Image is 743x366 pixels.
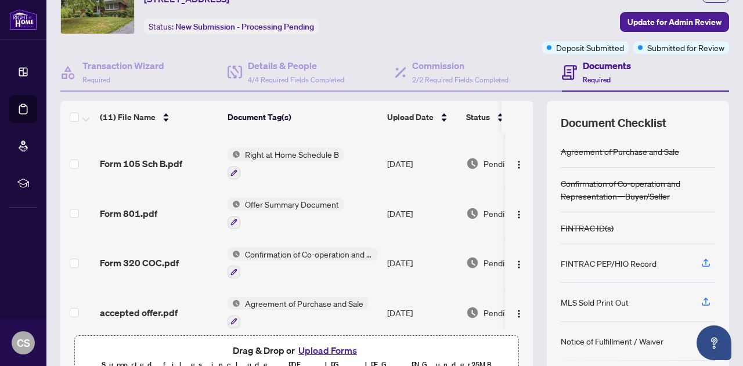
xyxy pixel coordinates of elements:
[223,101,383,133] th: Document Tag(s)
[95,101,223,133] th: (11) File Name
[510,154,528,173] button: Logo
[383,189,461,238] td: [DATE]
[561,296,629,309] div: MLS Sold Print Out
[697,325,731,360] button: Open asap
[295,343,360,358] button: Upload Forms
[100,206,157,220] span: Form 801.pdf
[514,260,524,269] img: Logo
[412,59,508,73] h4: Commission
[240,148,344,161] span: Right at Home Schedule B
[561,115,666,131] span: Document Checklist
[100,256,179,270] span: Form 320 COC.pdf
[466,256,479,269] img: Document Status
[9,9,37,30] img: logo
[240,297,368,310] span: Agreement of Purchase and Sale
[233,343,360,358] span: Drag & Drop or
[561,257,657,270] div: FINTRAC PEP/HIO Record
[383,101,461,133] th: Upload Date
[510,253,528,272] button: Logo
[583,75,611,84] span: Required
[461,101,560,133] th: Status
[387,111,434,124] span: Upload Date
[620,12,729,32] button: Update for Admin Review
[228,148,344,179] button: Status IconRight at Home Schedule B
[228,248,378,279] button: Status IconConfirmation of Co-operation and Representation—Buyer/Seller
[484,306,542,319] span: Pending Review
[466,157,479,170] img: Document Status
[561,335,663,347] div: Notice of Fulfillment / Waiver
[484,256,542,269] span: Pending Review
[248,59,344,73] h4: Details & People
[583,59,631,73] h4: Documents
[100,111,156,124] span: (11) File Name
[514,210,524,219] img: Logo
[228,198,240,211] img: Status Icon
[561,145,679,158] div: Agreement of Purchase and Sale
[466,207,479,220] img: Document Status
[510,303,528,322] button: Logo
[484,207,542,220] span: Pending Review
[100,306,178,320] span: accepted offer.pdf
[383,288,461,338] td: [DATE]
[383,139,461,189] td: [DATE]
[17,335,30,351] span: CS
[466,306,479,319] img: Document Status
[228,297,368,328] button: Status IconAgreement of Purchase and Sale
[144,19,319,34] div: Status:
[228,198,344,229] button: Status IconOffer Summary Document
[248,75,344,84] span: 4/4 Required Fields Completed
[228,248,240,260] img: Status Icon
[556,41,624,54] span: Deposit Submitted
[240,198,344,211] span: Offer Summary Document
[510,204,528,223] button: Logo
[561,222,614,234] div: FINTRAC ID(s)
[647,41,724,54] span: Submitted for Review
[466,111,490,124] span: Status
[514,160,524,169] img: Logo
[82,75,110,84] span: Required
[627,13,722,31] span: Update for Admin Review
[228,148,240,161] img: Status Icon
[82,59,164,73] h4: Transaction Wizard
[412,75,508,84] span: 2/2 Required Fields Completed
[175,21,314,32] span: New Submission - Processing Pending
[100,157,182,171] span: Form 105 Sch B.pdf
[228,297,240,310] img: Status Icon
[240,248,378,260] span: Confirmation of Co-operation and Representation—Buyer/Seller
[383,238,461,288] td: [DATE]
[561,177,715,202] div: Confirmation of Co-operation and Representation—Buyer/Seller
[514,309,524,318] img: Logo
[484,157,542,170] span: Pending Review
